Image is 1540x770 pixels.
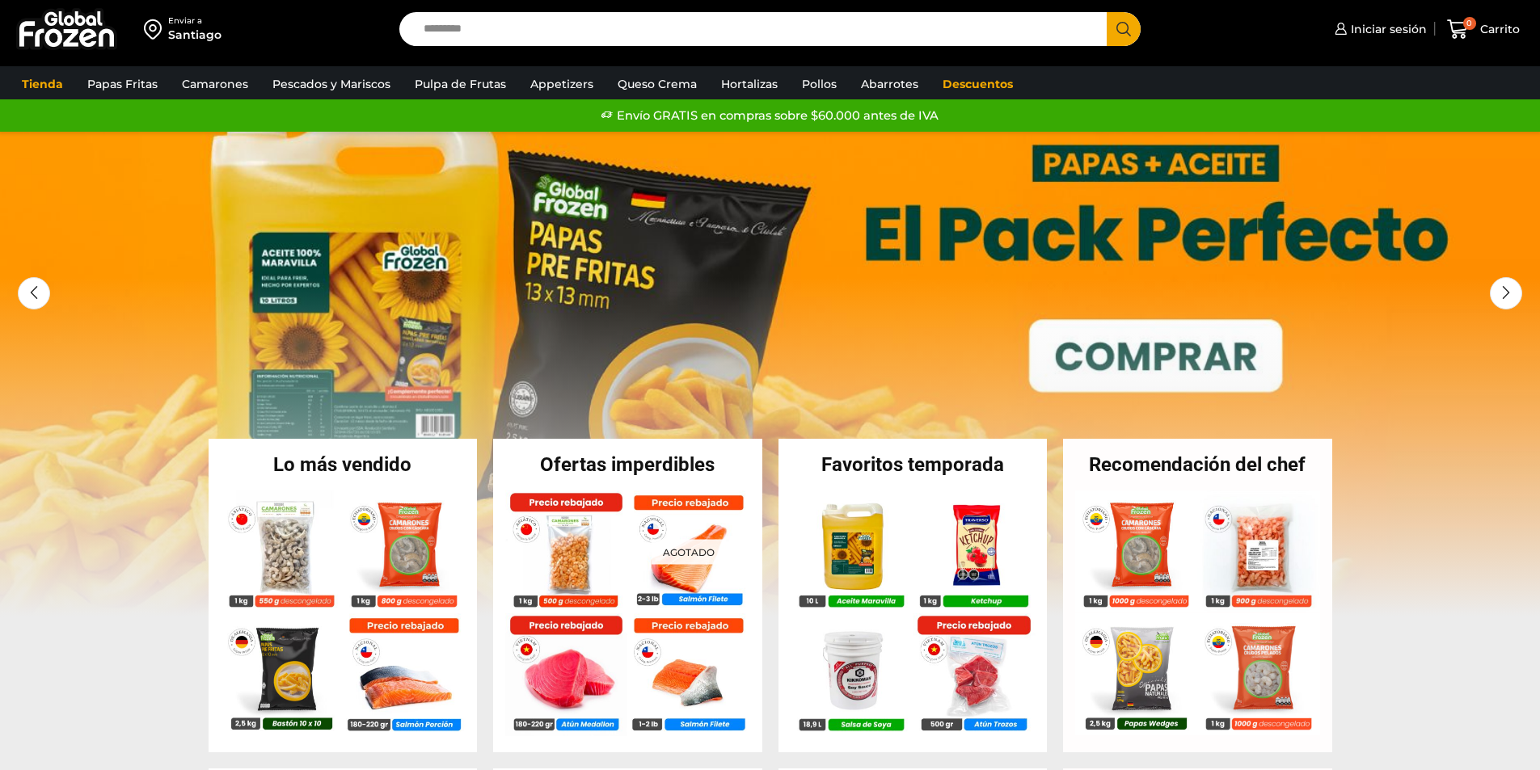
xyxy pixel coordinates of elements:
[713,69,786,99] a: Hortalizas
[144,15,168,43] img: address-field-icon.svg
[79,69,166,99] a: Papas Fritas
[264,69,399,99] a: Pescados y Mariscos
[174,69,256,99] a: Camarones
[14,69,71,99] a: Tienda
[1443,11,1524,48] a: 0 Carrito
[935,69,1021,99] a: Descuentos
[610,69,705,99] a: Queso Crema
[1063,455,1332,474] h2: Recomendación del chef
[1107,12,1141,46] button: Search button
[168,15,222,27] div: Enviar a
[209,455,478,474] h2: Lo más vendido
[778,455,1048,474] h2: Favoritos temporada
[1331,13,1427,45] a: Iniciar sesión
[1476,21,1520,37] span: Carrito
[652,539,726,564] p: Agotado
[1463,17,1476,30] span: 0
[493,455,762,474] h2: Ofertas imperdibles
[1347,21,1427,37] span: Iniciar sesión
[853,69,926,99] a: Abarrotes
[18,277,50,309] div: Previous slide
[168,27,222,43] div: Santiago
[794,69,845,99] a: Pollos
[1490,277,1522,309] div: Next slide
[522,69,601,99] a: Appetizers
[407,69,514,99] a: Pulpa de Frutas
